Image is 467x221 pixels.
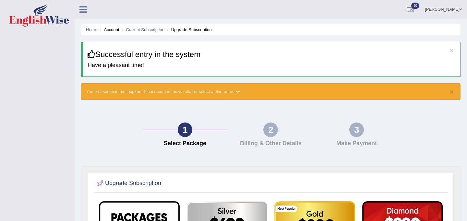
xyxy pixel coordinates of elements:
[88,62,455,69] h4: Have a pleasant time!
[317,140,396,147] h4: Make Payment
[145,140,224,147] h4: Select Package
[98,27,119,33] li: Account
[178,122,192,137] div: 1
[166,27,212,33] li: Upgrade Subscription
[411,3,419,9] span: 10
[349,122,364,137] div: 3
[231,140,310,147] h4: Billing & Other Details
[450,47,454,54] button: ×
[126,27,164,32] a: Current Subscription
[95,179,161,188] h2: Upgrade Subscription
[450,88,454,95] button: ×
[81,83,461,100] div: Your subscription has expired. Please contact us via chat or select a plan to renew
[88,50,455,59] h3: Successful entry in the system
[86,27,97,32] a: Home
[263,122,278,137] div: 2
